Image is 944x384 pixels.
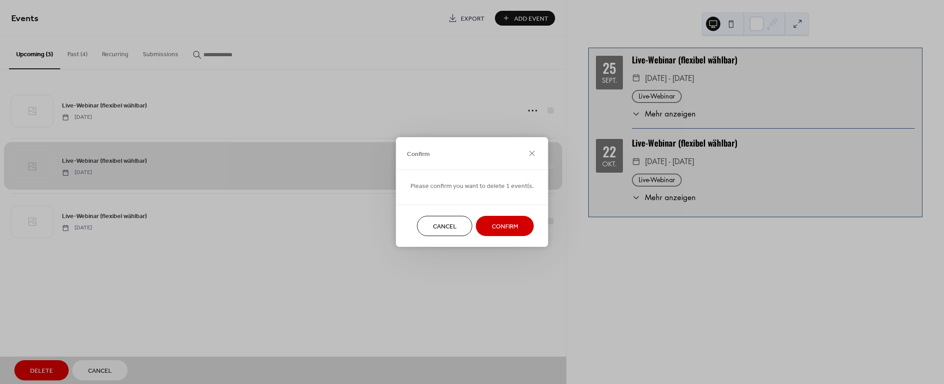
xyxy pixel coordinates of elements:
button: Cancel [417,216,472,236]
span: Cancel [433,222,457,232]
span: Confirm [407,149,430,159]
span: Confirm [492,222,518,232]
span: Please confirm you want to delete 1 event(s. [410,182,534,191]
button: Confirm [476,216,534,236]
